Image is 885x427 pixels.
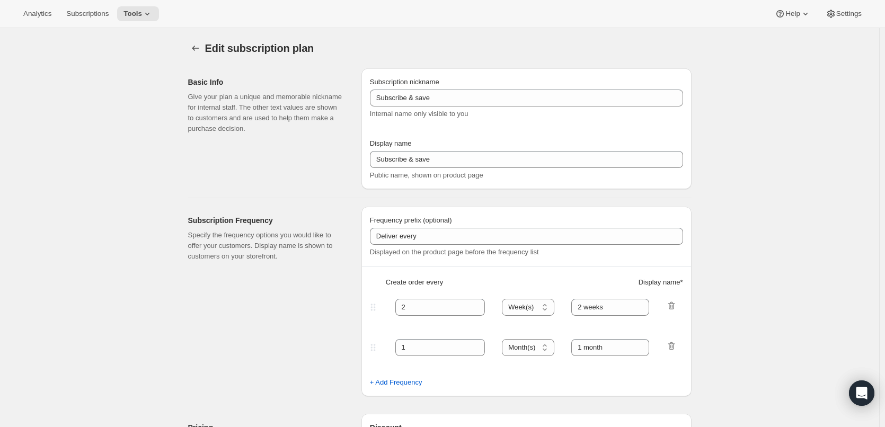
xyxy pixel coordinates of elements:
span: Subscriptions [66,10,109,18]
span: Public name, shown on product page [370,171,483,179]
button: + Add Frequency [364,374,429,391]
button: Subscriptions [60,6,115,21]
span: Analytics [23,10,51,18]
p: Specify the frequency options you would like to offer your customers. Display name is shown to cu... [188,230,344,262]
span: Subscription nickname [370,78,439,86]
span: Displayed on the product page before the frequency list [370,248,539,256]
input: Deliver every [370,228,683,245]
input: 1 month [571,299,649,316]
span: Settings [836,10,862,18]
div: Open Intercom Messenger [849,380,874,406]
span: Tools [123,10,142,18]
span: Edit subscription plan [205,42,314,54]
h2: Basic Info [188,77,344,87]
button: Tools [117,6,159,21]
span: + Add Frequency [370,377,422,388]
button: Analytics [17,6,58,21]
input: 1 month [571,339,649,356]
input: Subscribe & Save [370,151,683,168]
span: Help [785,10,800,18]
p: Give your plan a unique and memorable nickname for internal staff. The other text values are show... [188,92,344,134]
button: Subscription plans [188,41,203,56]
span: Internal name only visible to you [370,110,468,118]
span: Display name * [639,277,683,288]
span: Create order every [386,277,443,288]
span: Display name [370,139,412,147]
button: Help [768,6,817,21]
span: Frequency prefix (optional) [370,216,452,224]
button: Settings [819,6,868,21]
h2: Subscription Frequency [188,215,344,226]
input: Subscribe & Save [370,90,683,106]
